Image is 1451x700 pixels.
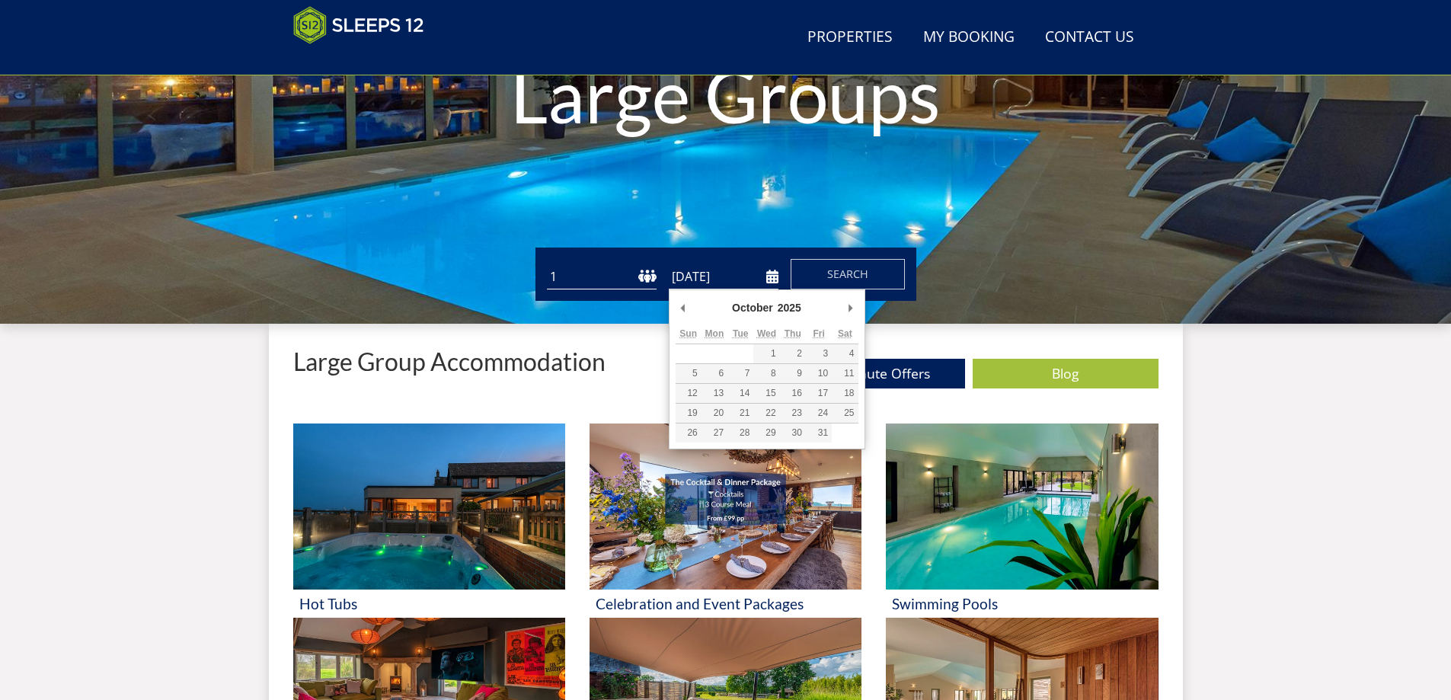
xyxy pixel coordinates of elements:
[733,328,748,339] abbr: Tuesday
[293,348,606,375] p: Large Group Accommodation
[801,21,899,55] a: Properties
[727,384,753,403] button: 14
[727,404,753,423] button: 21
[702,424,727,443] button: 27
[780,344,806,363] button: 2
[780,404,806,423] button: 23
[676,404,702,423] button: 19
[679,328,697,339] abbr: Sunday
[917,21,1021,55] a: My Booking
[293,424,565,590] img: 'Hot Tubs' - Large Group Accommodation Holiday Ideas
[806,344,832,363] button: 3
[299,596,559,612] h3: Hot Tubs
[757,328,776,339] abbr: Wednesday
[806,424,832,443] button: 31
[753,344,779,363] button: 1
[827,267,868,281] span: Search
[779,359,965,388] a: Last Minute Offers
[730,296,775,319] div: October
[832,404,858,423] button: 25
[838,328,852,339] abbr: Saturday
[791,259,905,289] button: Search
[293,424,565,618] a: 'Hot Tubs' - Large Group Accommodation Holiday Ideas Hot Tubs
[702,404,727,423] button: 20
[590,424,861,618] a: 'Celebration and Event Packages' - Large Group Accommodation Holiday Ideas Celebration and Event ...
[832,364,858,383] button: 11
[892,596,1152,612] h3: Swimming Pools
[596,596,855,612] h3: Celebration and Event Packages
[780,424,806,443] button: 30
[753,384,779,403] button: 15
[806,404,832,423] button: 24
[806,364,832,383] button: 10
[785,328,801,339] abbr: Thursday
[702,364,727,383] button: 6
[806,384,832,403] button: 17
[702,384,727,403] button: 13
[590,424,861,590] img: 'Celebration and Event Packages' - Large Group Accommodation Holiday Ideas
[705,328,724,339] abbr: Monday
[727,364,753,383] button: 7
[832,384,858,403] button: 18
[676,424,702,443] button: 26
[676,296,691,319] button: Previous Month
[886,424,1158,618] a: 'Swimming Pools' - Large Group Accommodation Holiday Ideas Swimming Pools
[676,364,702,383] button: 5
[293,6,424,44] img: Sleeps 12
[1039,21,1140,55] a: Contact Us
[775,296,804,319] div: 2025
[753,364,779,383] button: 8
[973,359,1159,388] a: Blog
[780,384,806,403] button: 16
[286,53,446,66] iframe: Customer reviews powered by Trustpilot
[753,404,779,423] button: 22
[753,424,779,443] button: 29
[780,364,806,383] button: 9
[832,344,858,363] button: 4
[676,384,702,403] button: 12
[886,424,1158,590] img: 'Swimming Pools' - Large Group Accommodation Holiday Ideas
[813,328,824,339] abbr: Friday
[727,424,753,443] button: 28
[843,296,858,319] button: Next Month
[669,264,778,289] input: Arrival Date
